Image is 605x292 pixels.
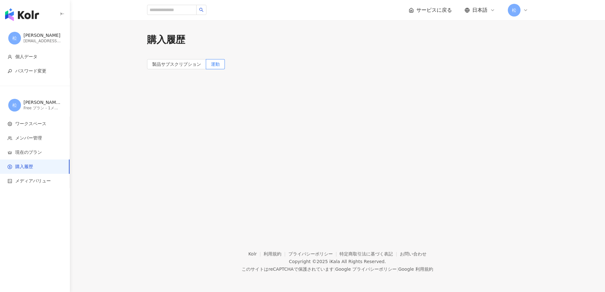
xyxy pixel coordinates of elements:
span: calculator [8,179,12,183]
a: iKala [329,259,340,264]
span: パスワード変更 [15,68,46,74]
div: Copyright © 2025 All Rights Reserved. [289,259,386,264]
a: Google 利用規約 [398,267,433,272]
span: サービスに戻る [416,7,452,14]
span: 購入履歴 [15,164,33,170]
div: [EMAIL_ADDRESS][DOMAIN_NAME] [24,38,62,44]
span: search [199,8,204,12]
span: メンバー管理 [15,135,42,141]
a: Kolr [248,251,264,256]
a: お問い合わせ [400,251,427,256]
span: 個人データ [15,54,37,60]
a: サービスに戻る [409,7,452,14]
span: 松 [512,7,516,14]
span: | [334,267,335,272]
a: 利用規約 [264,251,288,256]
div: Free プラン - 1メンバー [24,105,62,111]
a: プライバシーポリシー [288,251,340,256]
span: ワークスペース [15,121,46,127]
div: [PERSON_NAME]のワークスペース [24,99,62,106]
span: user [8,55,12,59]
a: Google プライバシーポリシー [335,267,397,272]
span: 運動 [211,62,220,67]
span: 現在のプラン [15,149,42,156]
span: dollar [8,165,12,169]
a: 特定商取引法に基づく表記 [339,251,400,256]
div: 購入履歴 [147,33,528,46]
span: 松 [12,35,17,42]
span: | [397,267,398,272]
span: メディアバリュー [15,178,51,184]
span: key [8,69,12,73]
span: このサイトはreCAPTCHAで保護されています [242,265,433,273]
span: 製品サブスクリプション [152,62,201,67]
div: [PERSON_NAME] [24,32,62,39]
img: logo [5,8,39,21]
span: 松 [12,102,17,109]
span: 日本語 [472,7,487,14]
